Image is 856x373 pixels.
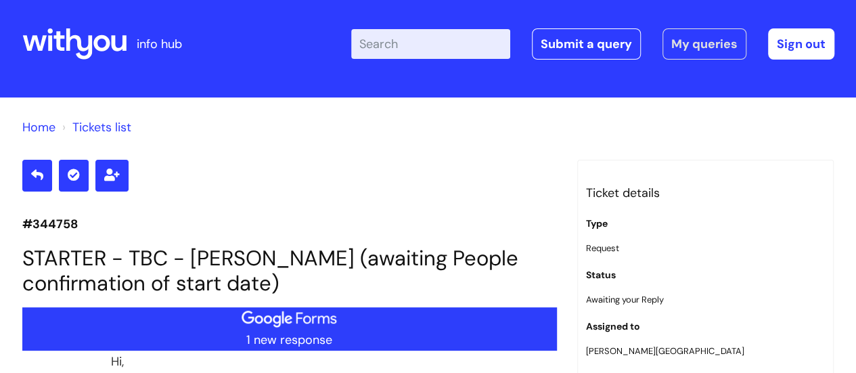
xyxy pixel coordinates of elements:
a: Sign out [768,28,834,60]
a: Submit a query [532,28,641,60]
td: Hi, [111,351,468,372]
a: Home [22,119,55,135]
p: Awaiting your Reply [586,292,826,307]
img: Google Forms [241,310,338,328]
div: | - [351,28,834,60]
a: Tickets list [72,119,131,135]
h3: Ticket details [586,182,826,204]
label: Type [586,218,608,229]
div: 1 new response [22,329,557,351]
p: #344758 [22,213,557,235]
li: Solution home [22,116,55,138]
label: Assigned to [586,321,640,332]
input: Search [351,29,510,59]
p: [PERSON_NAME][GEOGRAPHIC_DATA] [586,343,826,359]
label: Status [586,269,616,281]
h1: STARTER - TBC - [PERSON_NAME] (awaiting People confirmation of start date) [22,246,557,296]
p: info hub [137,33,182,55]
li: Tickets list [59,116,131,138]
a: My queries [662,28,746,60]
p: Request [586,240,826,256]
